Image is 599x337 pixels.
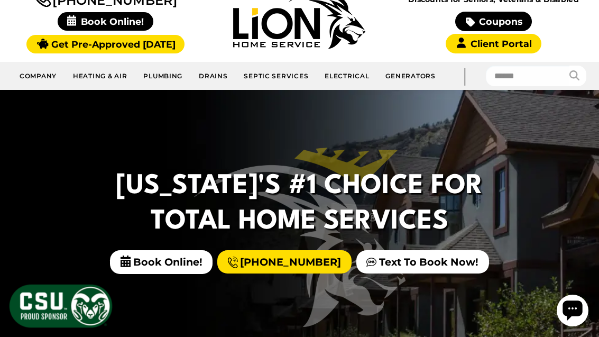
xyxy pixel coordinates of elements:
[444,62,486,90] div: |
[317,66,377,86] a: Electrical
[455,12,531,31] a: Coupons
[377,66,443,86] a: Generators
[356,250,489,274] a: Text To Book Now!
[217,250,351,274] a: [PHONE_NUMBER]
[110,250,212,274] span: Book Online!
[135,66,191,86] a: Plumbing
[236,66,317,86] a: Septic Services
[191,66,236,86] a: Drains
[114,169,485,240] h2: [US_STATE]'s #1 Choice For Total Home Services
[8,283,114,329] img: CSU Sponsor Badge
[446,34,541,53] a: Client Portal
[26,35,185,53] a: Get Pre-Approved [DATE]
[58,12,153,31] span: Book Online!
[65,66,135,86] a: Heating & Air
[4,4,36,36] div: Open chat widget
[12,66,65,86] a: Company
